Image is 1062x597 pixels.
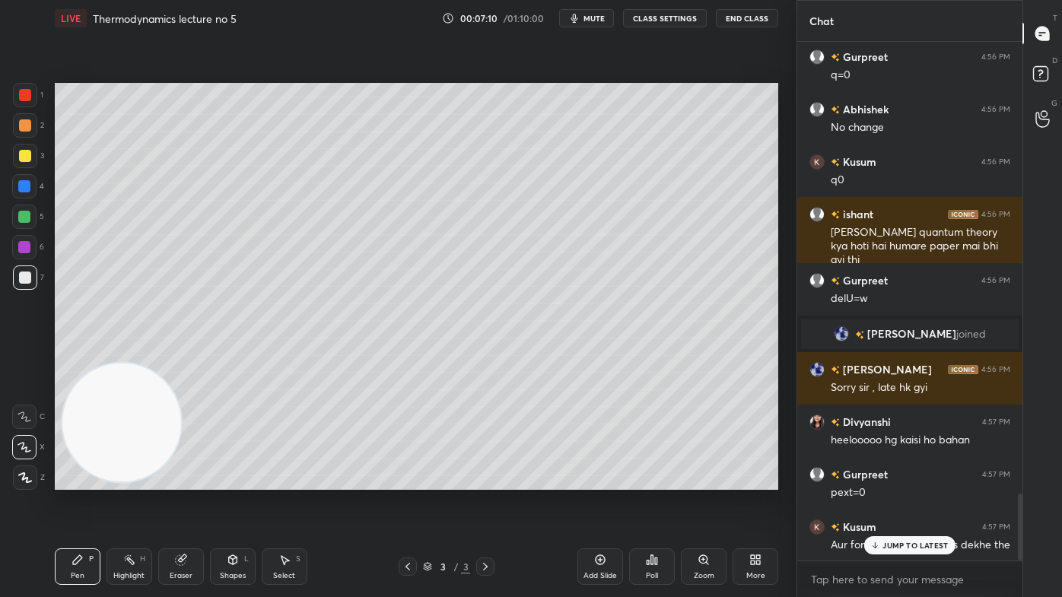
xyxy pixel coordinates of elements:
div: 5 [12,205,44,229]
div: 3 [461,560,470,573]
div: Poll [646,572,658,580]
img: 71cc27df8a4248d7a26aa669033ddea0.jpg [809,362,825,377]
div: 4:57 PM [982,418,1010,427]
img: no-rating-badge.077c3623.svg [831,211,840,219]
div: X [12,435,45,459]
div: 4:57 PM [982,470,1010,479]
button: End Class [716,9,778,27]
div: pext=0 [831,485,1010,500]
div: 1 [13,83,43,107]
div: 4 [12,174,44,198]
img: default.png [809,467,825,482]
img: no-rating-badge.077c3623.svg [855,331,864,339]
p: T [1053,12,1057,24]
div: Highlight [113,572,145,580]
img: default.png [809,207,825,222]
div: [PERSON_NAME] quantum theory kya hoti hai humare paper mai bhi ayi thi [831,225,1010,268]
div: Zoom [694,572,714,580]
h6: ishant [840,206,873,222]
div: Add Slide [583,572,617,580]
img: no-rating-badge.077c3623.svg [831,106,840,114]
p: JUMP TO LATEST [882,541,948,550]
h6: [PERSON_NAME] [840,361,932,377]
div: delU=w [831,291,1010,306]
button: CLASS SETTINGS [623,9,707,27]
div: H [140,555,145,563]
div: q=0 [831,68,1010,83]
div: S [296,555,300,563]
img: no-rating-badge.077c3623.svg [831,53,840,62]
span: [PERSON_NAME] [867,328,956,340]
img: no-rating-badge.077c3623.svg [831,366,840,374]
div: L [244,555,249,563]
img: 3 [809,519,825,535]
img: default.png [809,102,825,117]
span: joined [956,328,986,340]
div: Pen [71,572,84,580]
span: mute [583,13,605,24]
img: iconic-dark.1390631f.png [948,365,978,374]
div: 2 [13,113,44,138]
img: 71cc27df8a4248d7a26aa669033ddea0.jpg [834,326,849,341]
button: mute [559,9,614,27]
div: 4:56 PM [981,157,1010,167]
div: Eraser [170,572,192,580]
div: q0 [831,173,1010,188]
h6: Divyanshi [840,414,891,430]
div: Sorry sir , late hk gyi [831,380,1010,395]
div: 3 [435,562,450,571]
img: default.png [809,273,825,288]
h6: Kusum [840,154,876,170]
div: More [746,572,765,580]
div: 4:56 PM [981,365,1010,374]
div: 4:56 PM [981,52,1010,62]
img: default.png [809,49,825,65]
div: C [12,405,45,429]
h4: Thermodynamics lecture no 5 [93,11,237,26]
div: Select [273,572,295,580]
div: 3 [13,144,44,168]
div: 4:56 PM [981,210,1010,219]
h6: Gurpreet [840,466,888,482]
img: no-rating-badge.077c3623.svg [831,158,840,167]
div: 4:56 PM [981,276,1010,285]
h6: Kusum [840,519,876,535]
div: 7 [13,265,44,290]
div: Aur formula ke derivatives dekhe the [831,538,1010,553]
div: 4:56 PM [981,105,1010,114]
img: no-rating-badge.077c3623.svg [831,523,840,532]
div: / [453,562,458,571]
div: 4:57 PM [982,522,1010,532]
h6: Gurpreet [840,272,888,288]
div: heelooooo hg kaisi ho bahan [831,433,1010,448]
p: G [1051,97,1057,109]
div: Z [13,465,45,490]
div: P [89,555,94,563]
div: Shapes [220,572,246,580]
div: LIVE [55,9,87,27]
div: No change [831,120,1010,135]
img: no-rating-badge.077c3623.svg [831,418,840,427]
div: grid [797,42,1022,561]
img: no-rating-badge.077c3623.svg [831,277,840,285]
h6: Abhishek [840,101,889,117]
img: no-rating-badge.077c3623.svg [831,471,840,479]
p: Chat [797,1,846,41]
div: 6 [12,235,44,259]
img: 171e8f4d9d7042c38f1bfb7addfb683f.jpg [809,414,825,430]
h6: Gurpreet [840,49,888,65]
img: iconic-dark.1390631f.png [948,210,978,219]
img: 3 [809,154,825,170]
p: D [1052,55,1057,66]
